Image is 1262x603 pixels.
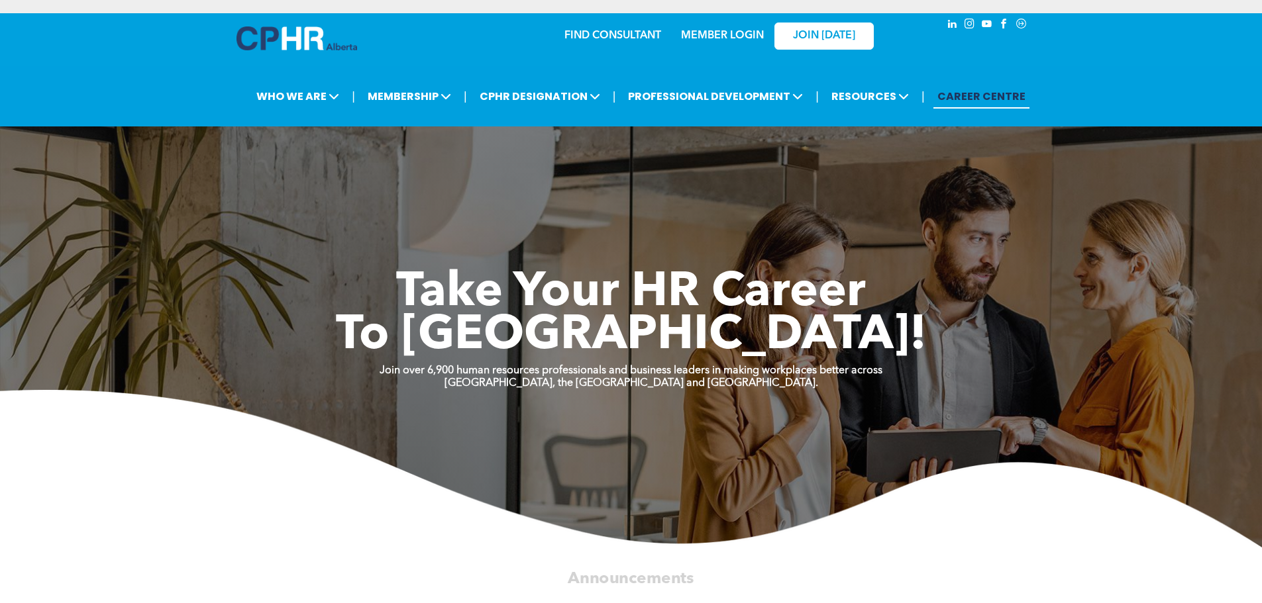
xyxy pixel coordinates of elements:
strong: Join over 6,900 human resources professionals and business leaders in making workplaces better ac... [380,365,882,376]
li: | [613,83,616,110]
a: instagram [963,17,977,34]
span: JOIN [DATE] [793,30,855,42]
span: CPHR DESIGNATION [476,84,604,109]
a: CAREER CENTRE [933,84,1029,109]
a: JOIN [DATE] [774,23,874,50]
a: facebook [997,17,1012,34]
li: | [352,83,355,110]
li: | [815,83,819,110]
a: linkedin [945,17,960,34]
a: youtube [980,17,994,34]
span: RESOURCES [827,84,913,109]
li: | [921,83,925,110]
span: WHO WE ARE [252,84,343,109]
span: To [GEOGRAPHIC_DATA]! [336,312,927,360]
span: PROFESSIONAL DEVELOPMENT [624,84,807,109]
a: FIND CONSULTANT [564,30,661,41]
strong: [GEOGRAPHIC_DATA], the [GEOGRAPHIC_DATA] and [GEOGRAPHIC_DATA]. [445,378,818,389]
a: MEMBER LOGIN [681,30,764,41]
span: Announcements [568,571,694,586]
span: Take Your HR Career [396,269,866,317]
img: A blue and white logo for cp alberta [237,26,357,50]
li: | [464,83,467,110]
a: Social network [1014,17,1029,34]
span: MEMBERSHIP [364,84,455,109]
